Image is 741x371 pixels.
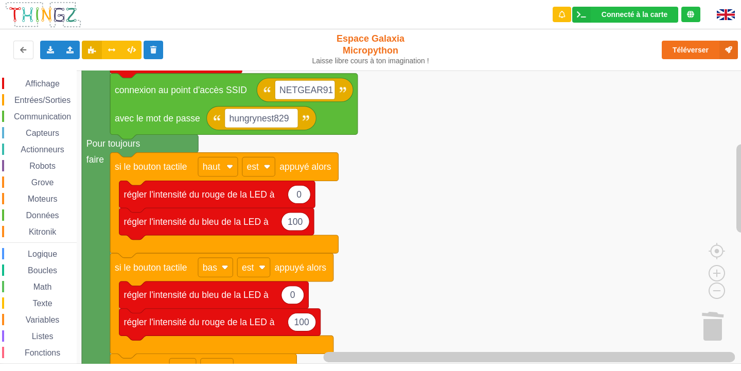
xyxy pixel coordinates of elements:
[296,189,302,200] text: 0
[229,113,289,123] text: hungrynest829
[5,1,82,28] img: thingz_logo.png
[717,9,735,20] img: gb.png
[13,96,72,104] span: Entrées/Sorties
[24,315,61,324] span: Variables
[30,332,55,341] span: Listes
[86,154,104,165] text: faire
[25,211,61,220] span: Données
[290,290,295,300] text: 0
[28,162,57,170] span: Robots
[26,266,59,275] span: Boucles
[30,178,56,187] span: Grove
[308,33,434,65] div: Espace Galaxia Micropython
[26,250,59,258] span: Logique
[24,79,61,88] span: Affichage
[602,11,667,18] div: Connecté à la carte
[275,262,327,273] text: appuyé alors
[288,217,303,227] text: 100
[115,262,187,273] text: si le bouton tactile
[308,57,434,65] div: Laisse libre cours à ton imagination !
[242,262,254,273] text: est
[32,282,54,291] span: Math
[294,317,310,327] text: 100
[31,299,54,308] span: Texte
[24,129,61,137] span: Capteurs
[19,145,66,154] span: Actionneurs
[681,7,700,22] div: Tu es connecté au serveur de création de Thingz
[27,227,58,236] span: Kitronik
[124,317,275,327] text: régler l'intensité du rouge de la LED à
[23,348,62,357] span: Fonctions
[124,217,269,227] text: régler l'intensité du bleu de la LED à
[26,195,59,203] span: Moteurs
[662,41,738,59] button: Téléverser
[115,113,200,123] text: avec le mot de passe
[247,162,259,172] text: est
[124,290,269,300] text: régler l'intensité du bleu de la LED à
[203,262,218,273] text: bas
[203,162,220,172] text: haut
[115,85,247,95] text: connexion au point d'accès SSID
[279,162,331,172] text: appuyé alors
[572,7,678,23] div: Ta base fonctionne bien !
[115,162,187,172] text: si le bouton tactile
[279,85,333,95] text: NETGEAR91
[124,189,275,200] text: régler l'intensité du rouge de la LED à
[12,112,73,121] span: Communication
[86,138,140,149] text: Pour toujours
